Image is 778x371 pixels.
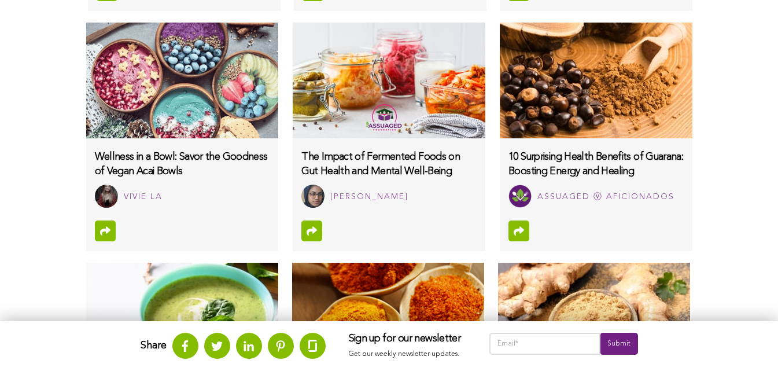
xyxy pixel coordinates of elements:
[124,190,163,204] div: Vivie La
[308,340,317,352] img: glassdoor.svg
[489,333,601,355] input: Email*
[500,138,692,216] a: 10 Surprising Health Benefits of Guarana: Boosting Energy and Healing Assuaged Ⓥ Aficionados Assu...
[508,150,683,179] h3: 10 Surprising Health Benefits of Guarana: Boosting Energy and Healing
[349,348,466,361] p: Get our weekly newsletter updates.
[301,185,325,208] img: Amna Bibi
[537,190,674,204] div: Assuaged Ⓥ Aficionados
[349,333,466,346] h3: Sign up for our newsletter
[141,340,167,351] strong: Share
[330,190,408,204] div: [PERSON_NAME]
[500,23,692,138] img: 10-surprising-health-benefits-of-guarana:-boosting-energy-and-healing
[720,315,778,371] iframe: Chat Widget
[86,23,278,138] img: wellness-in-a-bowl-savor-the-goodness-of-vegan-acai-bowls
[508,185,532,208] img: Assuaged Ⓥ Aficionados
[600,333,637,355] input: Submit
[95,150,270,179] h3: Wellness in a Bowl: Savor the Goodness of Vegan Acai Bowls
[301,150,476,179] h3: The Impact of Fermented Foods on Gut Health and Mental Well-Being
[293,138,485,216] a: The Impact of Fermented Foods on Gut Health and Mental Well-Being Amna Bibi [PERSON_NAME]
[95,185,118,208] img: Vivie La
[293,23,485,138] img: fermented-foods-gut-health-mental-wellbeing
[86,138,278,216] a: Wellness in a Bowl: Savor the Goodness of Vegan Acai Bowls Vivie La Vivie La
